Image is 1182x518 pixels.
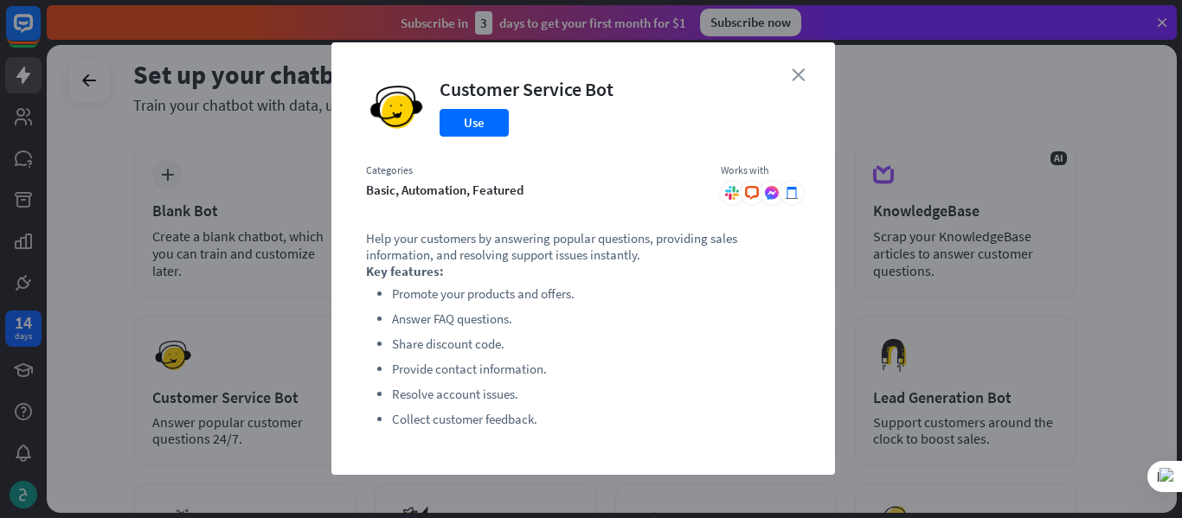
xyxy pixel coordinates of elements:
[392,409,800,430] li: Collect customer feedback.
[392,334,800,355] li: Share discount code.
[721,163,800,177] div: Works with
[392,359,800,380] li: Provide contact information.
[366,230,800,263] p: Help your customers by answering popular questions, providing sales information, and resolving su...
[366,182,703,198] div: basic, automation, featured
[366,163,703,177] div: Categories
[792,68,805,81] i: close
[440,77,613,101] div: Customer Service Bot
[366,77,427,137] img: Customer Service Bot
[366,263,444,279] strong: Key features:
[392,309,800,329] li: Answer FAQ questions.
[392,284,800,304] li: Promote your products and offers.
[392,384,800,405] li: Resolve account issues.
[440,109,509,137] button: Use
